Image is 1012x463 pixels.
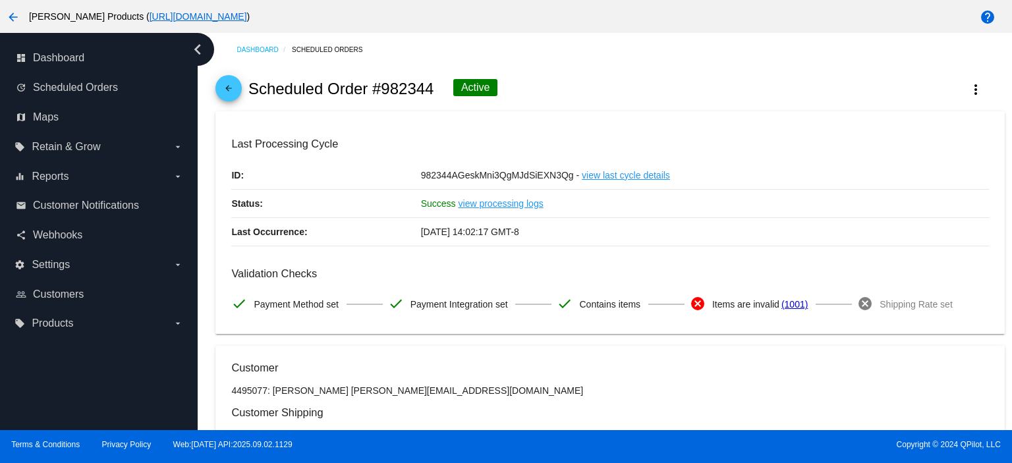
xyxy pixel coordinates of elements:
[690,296,706,312] mat-icon: cancel
[557,296,573,312] mat-icon: check
[980,9,996,25] mat-icon: help
[33,200,139,211] span: Customer Notifications
[16,225,183,246] a: share Webhooks
[421,198,456,209] span: Success
[16,195,183,216] a: email Customer Notifications
[16,200,26,211] i: email
[173,440,293,449] a: Web:[DATE] API:2025.09.02.1129
[231,190,420,217] p: Status:
[16,230,26,240] i: share
[16,112,26,123] i: map
[14,318,25,329] i: local_offer
[292,40,374,60] a: Scheduled Orders
[231,218,420,246] p: Last Occurrence:
[33,229,82,241] span: Webhooks
[248,80,434,98] h2: Scheduled Order #982344
[16,284,183,305] a: people_outline Customers
[231,385,988,396] p: 4495077: [PERSON_NAME] [PERSON_NAME][EMAIL_ADDRESS][DOMAIN_NAME]
[173,318,183,329] i: arrow_drop_down
[16,77,183,98] a: update Scheduled Orders
[16,47,183,68] a: dashboard Dashboard
[14,171,25,182] i: equalizer
[237,40,292,60] a: Dashboard
[11,440,80,449] a: Terms & Conditions
[32,141,100,153] span: Retain & Grow
[14,259,25,270] i: settings
[857,296,873,312] mat-icon: cancel
[33,52,84,64] span: Dashboard
[16,82,26,93] i: update
[16,53,26,63] i: dashboard
[16,107,183,128] a: map Maps
[231,362,988,374] h3: Customer
[32,171,69,182] span: Reports
[33,288,84,300] span: Customers
[33,111,59,123] span: Maps
[880,290,953,318] span: Shipping Rate set
[582,161,670,189] a: view last cycle details
[14,142,25,152] i: local_offer
[579,290,640,318] span: Contains items
[231,161,420,189] p: ID:
[517,440,1001,449] span: Copyright © 2024 QPilot, LLC
[173,259,183,270] i: arrow_drop_down
[421,227,519,237] span: [DATE] 14:02:17 GMT-8
[29,11,250,22] span: [PERSON_NAME] Products ( )
[231,296,247,312] mat-icon: check
[16,289,26,300] i: people_outline
[254,290,338,318] span: Payment Method set
[173,142,183,152] i: arrow_drop_down
[150,11,247,22] a: [URL][DOMAIN_NAME]
[231,267,988,280] h3: Validation Checks
[5,9,21,25] mat-icon: arrow_back
[968,82,984,97] mat-icon: more_vert
[459,190,544,217] a: view processing logs
[231,406,988,419] h3: Customer Shipping
[32,259,70,271] span: Settings
[102,440,152,449] a: Privacy Policy
[187,39,208,60] i: chevron_left
[712,290,779,318] span: Items are invalid
[453,79,498,96] div: Active
[410,290,508,318] span: Payment Integration set
[781,290,808,318] a: (1001)
[221,84,237,99] mat-icon: arrow_back
[388,296,404,312] mat-icon: check
[32,317,73,329] span: Products
[231,138,988,150] h3: Last Processing Cycle
[33,82,118,94] span: Scheduled Orders
[421,170,579,180] span: 982344AGeskMni3QgMJdSiEXN3Qg -
[173,171,183,182] i: arrow_drop_down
